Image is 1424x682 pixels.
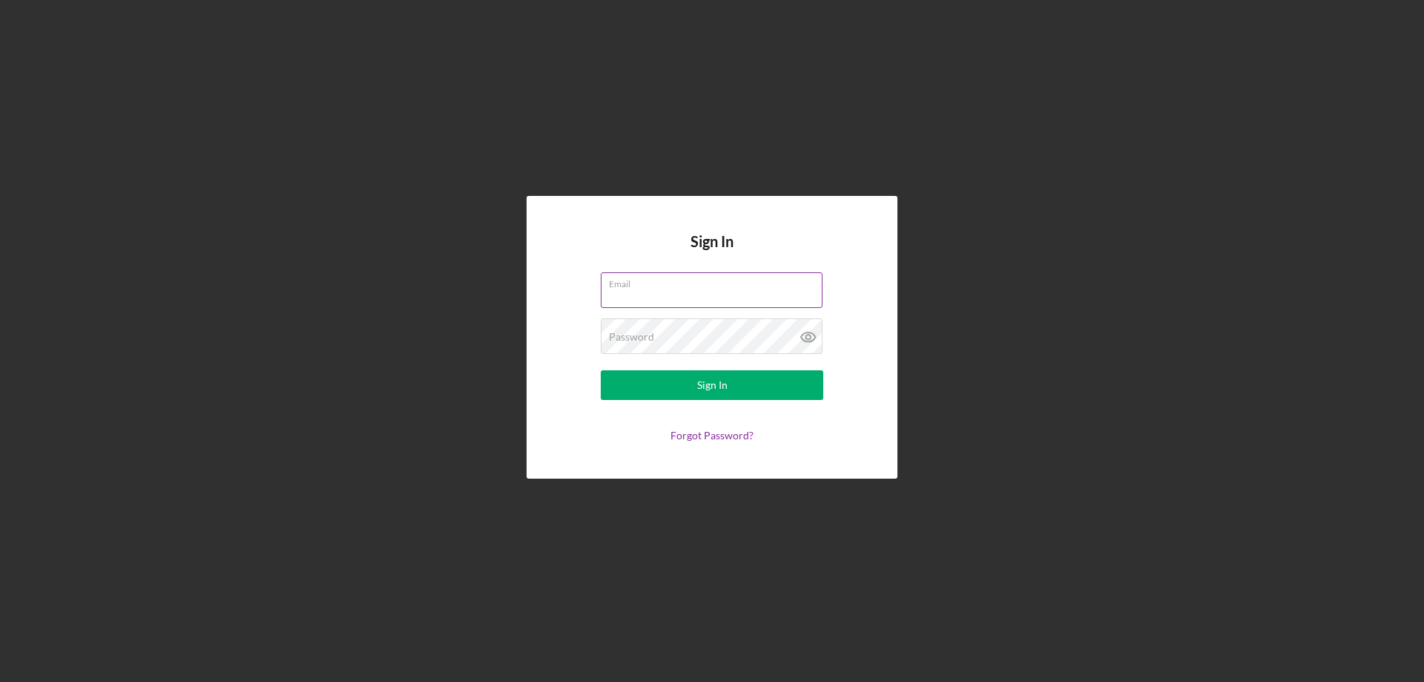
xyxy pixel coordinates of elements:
a: Forgot Password? [670,429,754,442]
button: Sign In [601,370,823,400]
label: Password [609,331,654,343]
div: Sign In [697,370,728,400]
h4: Sign In [690,233,734,272]
label: Email [609,273,823,289]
